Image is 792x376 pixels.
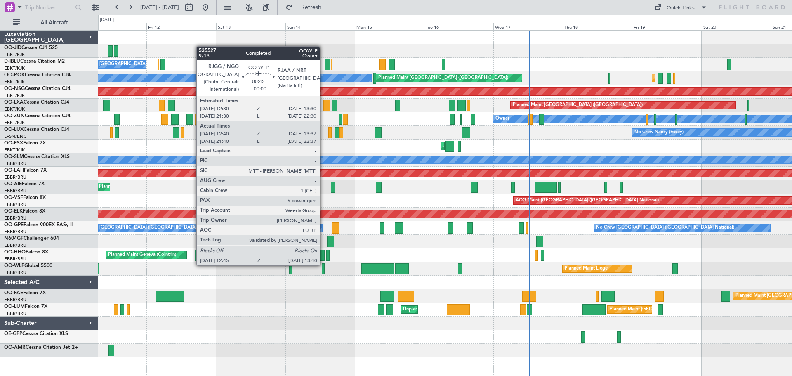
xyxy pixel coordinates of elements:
a: EBBR/BRU [4,174,26,180]
a: EBBR/BRU [4,256,26,262]
div: AOG Maint Kortrijk-[GEOGRAPHIC_DATA] [443,140,533,152]
span: OO-NSG [4,86,25,91]
div: Planned Maint [GEOGRAPHIC_DATA] ([GEOGRAPHIC_DATA] National) [610,303,759,316]
span: D-IBLU [4,59,20,64]
div: Thu 18 [563,23,632,30]
a: OO-ELKFalcon 8X [4,209,45,214]
div: No Crew Nancy (Essey) [634,126,684,139]
span: OO-ZUN [4,114,25,118]
div: Planned Maint Liege [565,262,608,275]
div: AOG Maint [GEOGRAPHIC_DATA] ([GEOGRAPHIC_DATA] National) [516,194,659,207]
span: OO-JID [4,45,21,50]
span: OO-LUM [4,304,25,309]
a: OO-ZUNCessna Citation CJ4 [4,114,71,118]
span: OO-LAH [4,168,24,173]
input: Trip Number [25,1,73,14]
div: Fri 12 [146,23,216,30]
div: Wed 17 [493,23,563,30]
span: OO-LUX [4,127,24,132]
a: OE-GPPCessna Citation XLS [4,331,68,336]
a: OO-VSFFalcon 8X [4,195,46,200]
a: OO-HHOFalcon 8X [4,250,48,255]
span: OE-GPP [4,331,22,336]
div: Thu 11 [77,23,146,30]
a: OO-LXACessna Citation CJ4 [4,100,69,105]
div: Planned Maint Geneva (Cointrin) [108,249,176,261]
a: LFSN/ENC [4,133,27,140]
div: Quick Links [667,4,695,12]
a: EBKT/KJK [4,52,25,58]
a: OO-SLMCessna Citation XLS [4,154,70,159]
a: OO-LUMFalcon 7X [4,304,47,309]
a: OO-NSGCessna Citation CJ4 [4,86,71,91]
span: OO-HHO [4,250,26,255]
a: EBKT/KJK [4,147,25,153]
a: OO-FSXFalcon 7X [4,141,46,146]
button: Quick Links [650,1,711,14]
span: OO-LXA [4,100,24,105]
div: Fri 19 [632,23,701,30]
div: Sat 20 [702,23,771,30]
div: Unplanned Maint [GEOGRAPHIC_DATA] ([GEOGRAPHIC_DATA] National) [403,303,558,316]
a: EBBR/BRU [4,201,26,208]
span: OO-VSF [4,195,23,200]
span: All Aircraft [21,20,87,26]
a: OO-LUXCessna Citation CJ4 [4,127,69,132]
a: N604GFChallenger 604 [4,236,59,241]
span: OO-AMR [4,345,26,350]
div: No Crew [GEOGRAPHIC_DATA] ([GEOGRAPHIC_DATA] National) [596,222,734,234]
a: EBBR/BRU [4,188,26,194]
a: EBBR/BRU [4,270,26,276]
a: EBKT/KJK [4,120,25,126]
div: Planned Maint Kortrijk-[GEOGRAPHIC_DATA] [654,72,750,84]
div: Owner [495,113,509,125]
span: OO-FAE [4,291,23,296]
span: OO-AIE [4,182,22,187]
span: OO-ROK [4,73,25,78]
div: Mon 15 [355,23,424,30]
a: OO-WLPGlobal 5500 [4,263,52,268]
div: [DATE] [100,17,114,24]
a: D-IBLUCessna Citation M2 [4,59,65,64]
a: EBBR/BRU [4,161,26,167]
span: OO-SLM [4,154,24,159]
span: [DATE] - [DATE] [140,4,179,11]
a: EBBR/BRU [4,242,26,248]
span: OO-ELK [4,209,23,214]
a: OO-AMRCessna Citation Jet 2+ [4,345,78,350]
a: OO-AIEFalcon 7X [4,182,45,187]
div: Sat 13 [216,23,285,30]
a: OO-ROKCessna Citation CJ4 [4,73,71,78]
a: EBKT/KJK [4,92,25,99]
div: Planned Maint [GEOGRAPHIC_DATA] ([GEOGRAPHIC_DATA]) [99,181,229,193]
div: Tue 16 [424,23,493,30]
a: EBBR/BRU [4,297,26,303]
span: OO-WLP [4,263,24,268]
a: EBBR/BRU [4,215,26,221]
div: Planned Maint [GEOGRAPHIC_DATA] ([GEOGRAPHIC_DATA]) [513,99,643,111]
span: OO-FSX [4,141,23,146]
a: EBBR/BRU [4,229,26,235]
a: EBKT/KJK [4,79,25,85]
span: Refresh [294,5,329,10]
a: EBKT/KJK [4,106,25,112]
div: Planned Maint [GEOGRAPHIC_DATA] ([GEOGRAPHIC_DATA]) [378,72,508,84]
div: Sun 14 [285,23,355,30]
a: EBBR/BRU [4,310,26,317]
a: OO-JIDCessna CJ1 525 [4,45,58,50]
a: OO-FAEFalcon 7X [4,291,46,296]
a: EBKT/KJK [4,65,25,71]
button: All Aircraft [9,16,90,29]
span: OO-GPE [4,222,24,227]
a: OO-LAHFalcon 7X [4,168,47,173]
a: OO-GPEFalcon 900EX EASy II [4,222,73,227]
div: No Crew [GEOGRAPHIC_DATA] ([GEOGRAPHIC_DATA] National) [79,222,217,234]
span: N604GF [4,236,24,241]
button: Refresh [282,1,331,14]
